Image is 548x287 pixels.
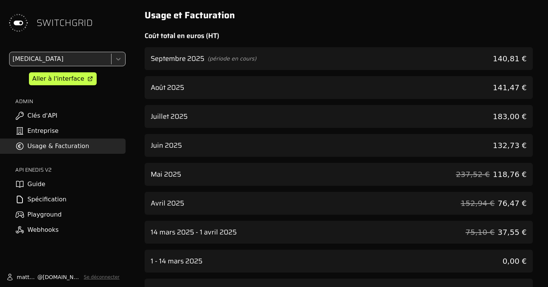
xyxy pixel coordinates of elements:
h3: 14 mars 2025 - 1 avril 2025 [151,227,237,238]
h1: Usage et Facturation [145,9,533,21]
span: matthieu [17,273,37,281]
img: Switchgrid Logo [6,11,30,35]
span: @ [37,273,43,281]
h3: Mai 2025 [151,169,181,180]
span: (période en cours) [207,55,256,62]
span: 118,76 € [493,169,527,180]
a: Aller à l'interface [29,72,97,85]
h2: ADMIN [15,97,126,105]
div: voir les détails [145,105,533,128]
span: 132,73 € [493,140,527,151]
span: SWITCHGRID [37,17,93,29]
h2: API ENEDIS v2 [15,166,126,174]
h3: Avril 2025 [151,198,184,209]
button: Se déconnecter [84,274,119,280]
span: 37,55 € [498,227,527,238]
span: 141,47 € [493,82,527,93]
h3: Septembre 2025 [151,53,204,64]
span: [DOMAIN_NAME] [43,273,81,281]
div: voir les détails [145,192,533,215]
div: voir les détails [145,76,533,99]
span: 75,10 € [465,227,494,238]
div: voir les détails [145,163,533,186]
span: 0,00 € [502,256,527,266]
h2: Coût total en euros (HT) [145,30,533,41]
div: voir les détails [145,250,533,273]
h3: 1 - 14 mars 2025 [151,256,202,266]
span: 237,52 € [456,169,490,180]
h3: Août 2025 [151,82,184,93]
h3: Juin 2025 [151,140,182,151]
span: 76,47 € [498,198,527,209]
span: 140,81 € [493,53,527,64]
div: voir les détails [145,221,533,244]
div: voir les détails [145,134,533,157]
h3: Juillet 2025 [151,111,188,122]
div: voir les détails [145,47,533,70]
span: 152,94 € [461,198,495,209]
div: Aller à l'interface [32,74,84,83]
span: 183,00 € [493,111,527,122]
